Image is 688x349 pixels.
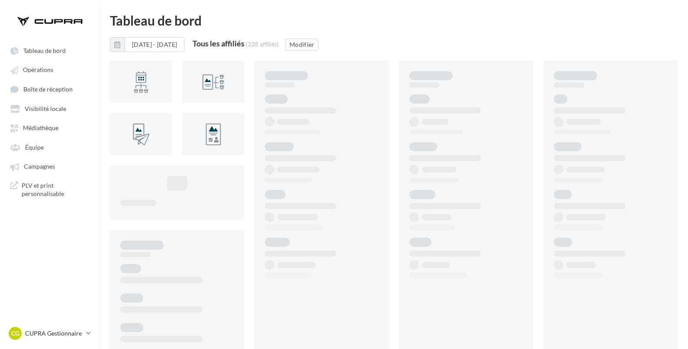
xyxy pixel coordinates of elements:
span: Campagnes [24,163,55,170]
div: Tous les affiliés [193,39,244,47]
span: Opérations [23,66,53,74]
a: Médiathèque [5,120,94,135]
span: Équipe [25,144,44,151]
a: PLV et print personnalisable [5,178,94,202]
a: Équipe [5,139,94,155]
span: Visibilité locale [25,105,66,112]
span: Tableau de bord [23,47,66,54]
a: CG CUPRA Gestionnaire [7,325,93,342]
button: Modifier [286,39,318,51]
a: Visibilité locale [5,101,94,116]
a: Campagnes [5,158,94,174]
span: Médiathèque [23,124,58,132]
span: CG [11,329,19,338]
button: [DATE] - [DATE] [110,37,184,52]
span: PLV et print personnalisable [22,181,89,198]
p: CUPRA Gestionnaire [25,329,83,338]
a: Boîte de réception [5,81,94,97]
div: Tableau de bord [110,14,678,27]
button: [DATE] - [DATE] [125,37,184,52]
a: Opérations [5,62,94,77]
span: Boîte de réception [23,85,73,93]
a: Tableau de bord [5,42,94,58]
div: (228 affiliés) [246,41,279,48]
